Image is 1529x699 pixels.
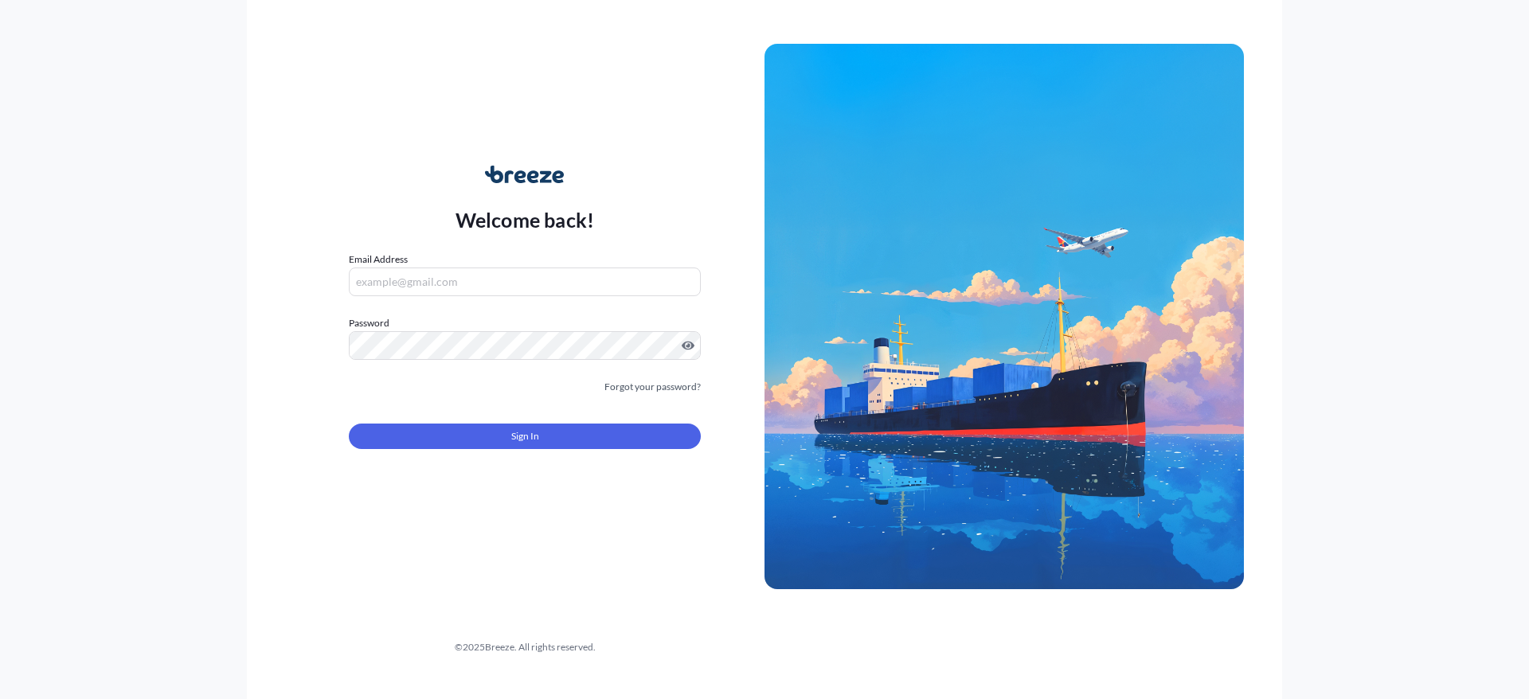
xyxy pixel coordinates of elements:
[604,379,701,395] a: Forgot your password?
[764,44,1244,588] img: Ship illustration
[456,207,595,232] p: Welcome back!
[682,339,694,352] button: Show password
[349,315,701,331] label: Password
[511,428,539,444] span: Sign In
[285,639,764,655] div: © 2025 Breeze. All rights reserved.
[349,424,701,449] button: Sign In
[349,267,701,296] input: example@gmail.com
[349,252,408,267] label: Email Address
